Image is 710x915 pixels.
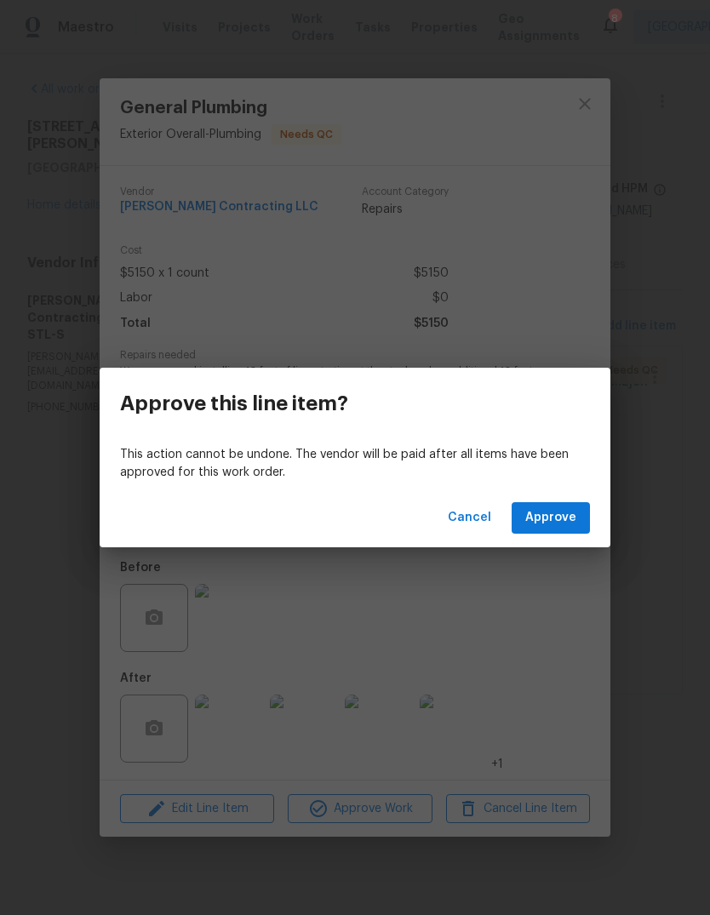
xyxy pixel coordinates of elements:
button: Approve [512,502,590,534]
h3: Approve this line item? [120,392,348,415]
span: Cancel [448,507,491,529]
span: Approve [525,507,576,529]
p: This action cannot be undone. The vendor will be paid after all items have been approved for this... [120,446,590,482]
button: Cancel [441,502,498,534]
